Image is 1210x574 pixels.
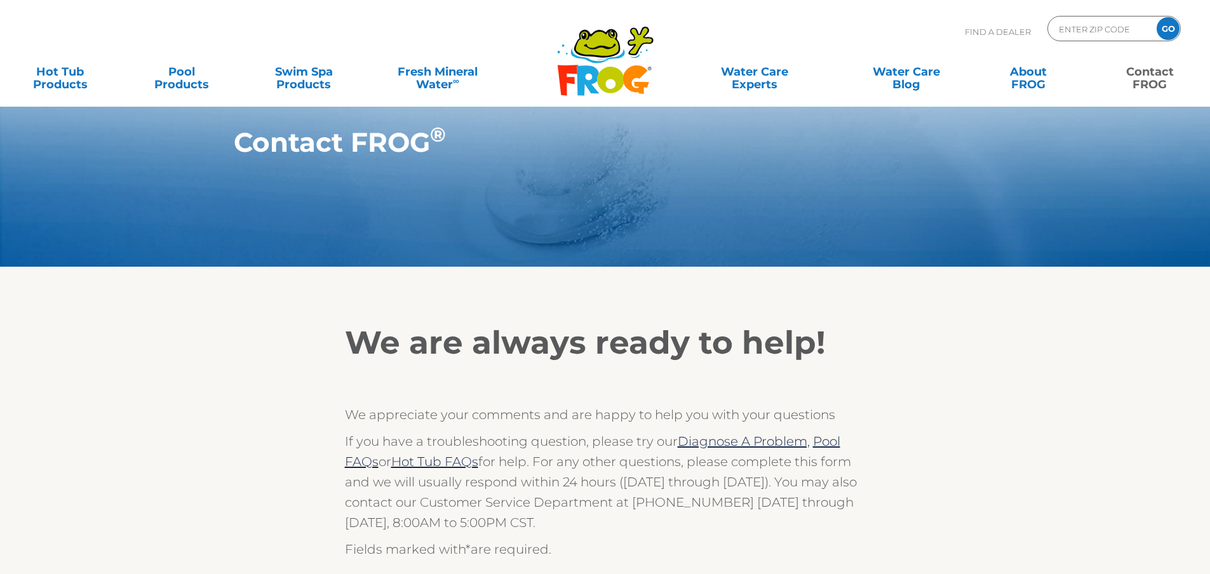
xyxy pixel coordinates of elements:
[1157,17,1180,40] input: GO
[345,431,866,533] p: If you have a troubleshooting question, please try our or for help. For any other questions, plea...
[678,59,831,84] a: Water CareExperts
[391,454,478,469] a: Hot Tub FAQs
[135,59,229,84] a: PoolProducts
[1058,20,1143,38] input: Zip Code Form
[453,76,459,86] sup: ∞
[257,59,351,84] a: Swim SpaProducts
[965,16,1031,48] p: Find A Dealer
[13,59,107,84] a: Hot TubProducts
[678,434,810,449] a: Diagnose A Problem,
[1103,59,1197,84] a: ContactFROG
[345,539,866,559] p: Fields marked with are required.
[859,59,953,84] a: Water CareBlog
[345,324,866,362] h2: We are always ready to help!
[378,59,497,84] a: Fresh MineralWater∞
[234,127,918,157] h1: Contact FROG
[430,123,446,147] sup: ®
[981,59,1075,84] a: AboutFROG
[345,404,866,425] p: We appreciate your comments and are happy to help you with your questions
